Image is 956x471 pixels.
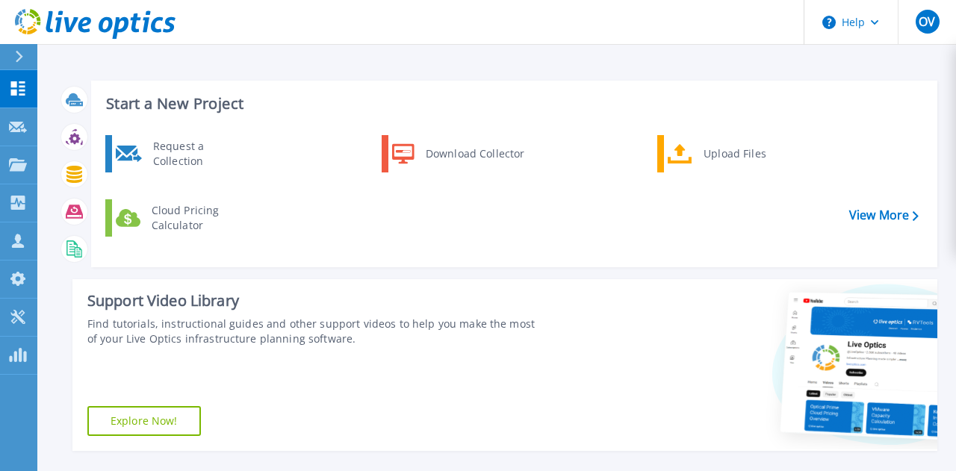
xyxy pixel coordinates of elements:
div: Cloud Pricing Calculator [144,203,255,233]
div: Download Collector [418,139,531,169]
a: Explore Now! [87,406,201,436]
div: Support Video Library [87,291,537,311]
div: Request a Collection [146,139,255,169]
div: Upload Files [696,139,807,169]
div: Find tutorials, instructional guides and other support videos to help you make the most of your L... [87,316,537,346]
a: Cloud Pricing Calculator [105,199,258,237]
a: Request a Collection [105,135,258,172]
span: OV [919,16,935,28]
a: Download Collector [382,135,535,172]
a: Upload Files [657,135,810,172]
a: View More [849,208,919,222]
h3: Start a New Project [106,96,918,112]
